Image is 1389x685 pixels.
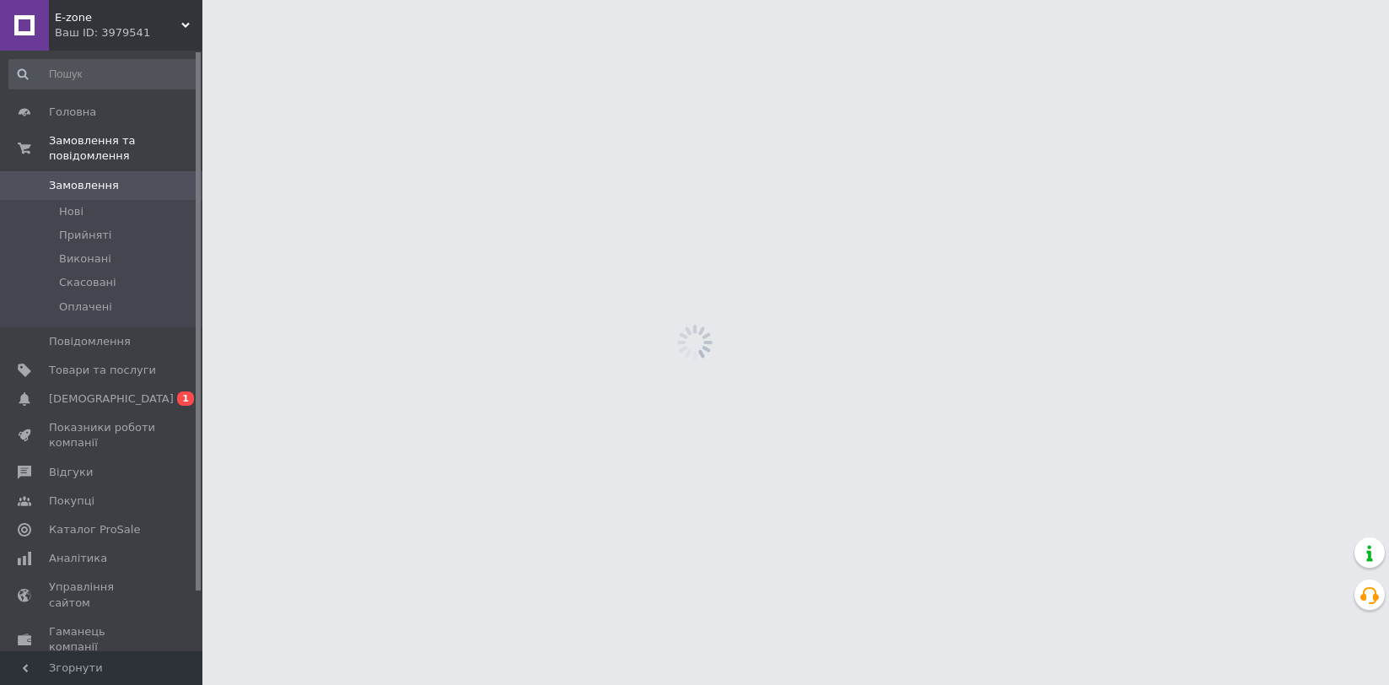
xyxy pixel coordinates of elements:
span: [DEMOGRAPHIC_DATA] [49,391,174,407]
span: Замовлення та повідомлення [49,133,202,164]
span: 1 [177,391,194,406]
span: E-zone [55,10,181,25]
span: Виконані [59,251,111,267]
input: Пошук [8,59,198,89]
span: Аналітика [49,551,107,566]
span: Покупці [49,494,94,509]
span: Нові [59,204,83,219]
span: Замовлення [49,178,119,193]
span: Оплачені [59,299,112,315]
span: Гаманець компанії [49,624,156,655]
span: Головна [49,105,96,120]
div: Ваш ID: 3979541 [55,25,202,40]
span: Повідомлення [49,334,131,349]
span: Показники роботи компанії [49,420,156,450]
span: Товари та послуги [49,363,156,378]
span: Скасовані [59,275,116,290]
span: Відгуки [49,465,93,480]
span: Управління сайтом [49,580,156,610]
span: Каталог ProSale [49,522,140,537]
span: Прийняті [59,228,111,243]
